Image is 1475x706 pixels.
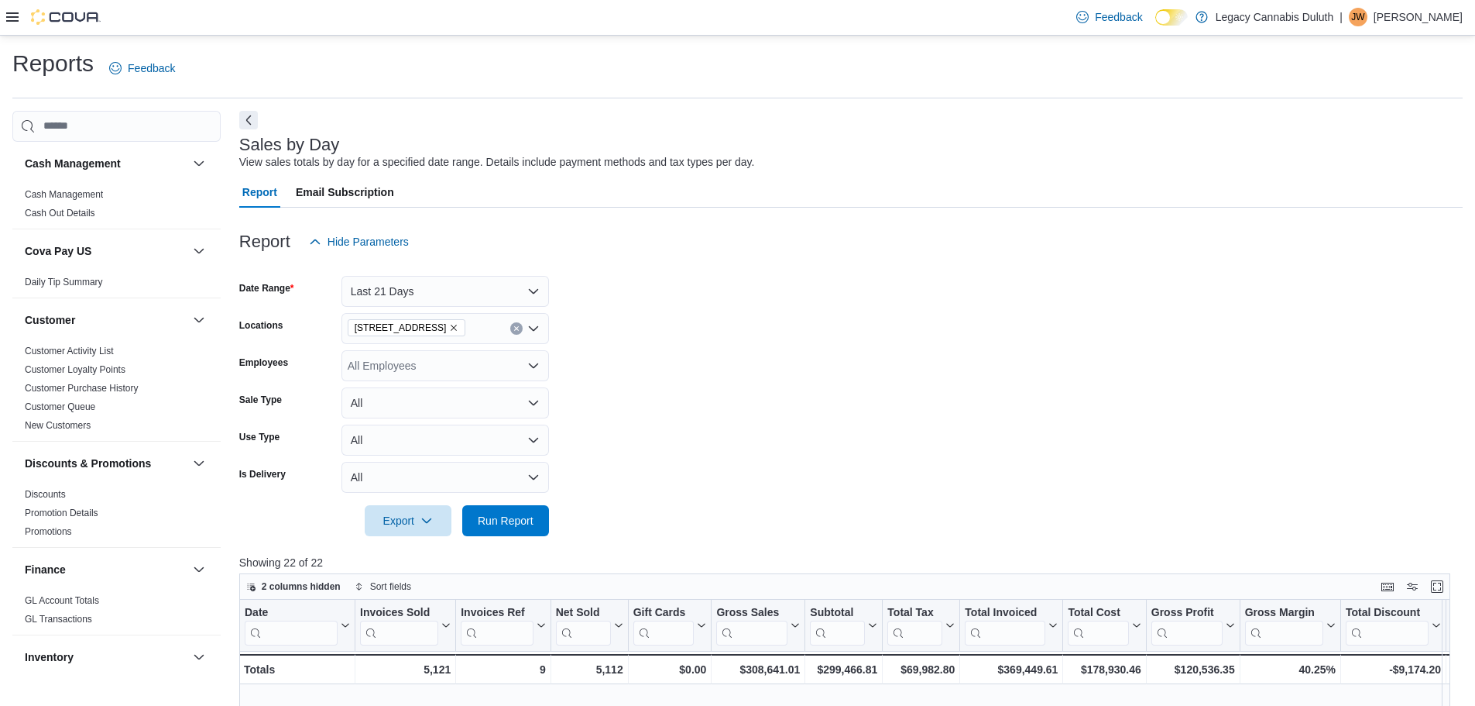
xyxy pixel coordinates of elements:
[887,605,955,645] button: Total Tax
[103,53,181,84] a: Feedback
[25,364,125,375] a: Customer Loyalty Points
[341,462,549,493] button: All
[262,580,341,593] span: 2 columns hidden
[190,454,208,473] button: Discounts & Promotions
[887,605,942,620] div: Total Tax
[1095,9,1142,25] span: Feedback
[190,648,208,666] button: Inventory
[25,649,74,665] h3: Inventory
[328,234,409,250] span: Hide Parameters
[25,562,187,577] button: Finance
[1070,2,1148,33] a: Feedback
[239,555,1463,570] p: Showing 22 of 22
[25,488,66,501] span: Discounts
[1244,605,1322,645] div: Gross Margin
[1068,605,1128,645] div: Total Cost
[244,660,350,679] div: Totals
[25,383,139,394] a: Customer Purchase History
[1346,605,1441,645] button: Total Discount
[25,526,72,537] a: Promotions
[555,605,623,645] button: Net Sold
[633,605,706,645] button: Gift Cards
[1216,8,1334,26] p: Legacy Cannabis Duluth
[25,456,187,471] button: Discounts & Promotions
[25,276,103,288] span: Daily Tip Summary
[370,580,411,593] span: Sort fields
[239,356,288,369] label: Employees
[25,312,187,328] button: Customer
[25,525,72,538] span: Promotions
[527,360,540,372] button: Open list of options
[360,605,438,620] div: Invoices Sold
[1068,605,1141,645] button: Total Cost
[25,489,66,500] a: Discounts
[360,660,451,679] div: 5,121
[887,660,955,679] div: $69,982.80
[810,605,865,620] div: Subtotal
[1351,8,1364,26] span: JW
[965,605,1045,645] div: Total Invoiced
[348,319,466,336] span: 1906 W Superior St.
[25,456,151,471] h3: Discounts & Promotions
[810,660,877,679] div: $299,466.81
[1244,605,1322,620] div: Gross Margin
[461,605,533,645] div: Invoices Ref
[478,513,533,529] span: Run Report
[239,431,280,443] label: Use Type
[965,605,1058,645] button: Total Invoiced
[25,420,91,431] a: New Customers
[31,9,101,25] img: Cova
[190,242,208,260] button: Cova Pay US
[461,605,545,645] button: Invoices Ref
[1068,660,1141,679] div: $178,930.46
[1403,577,1422,596] button: Display options
[887,605,942,645] div: Total Tax
[25,614,92,625] a: GL Transactions
[1340,8,1343,26] p: |
[348,577,417,596] button: Sort fields
[810,605,865,645] div: Subtotal
[1068,605,1128,620] div: Total Cost
[190,560,208,579] button: Finance
[633,605,694,620] div: Gift Cards
[25,594,99,607] span: GL Account Totals
[341,276,549,307] button: Last 21 Days
[25,346,114,356] a: Customer Activity List
[239,111,258,129] button: Next
[239,154,755,170] div: View sales totals by day for a specified date range. Details include payment methods and tax type...
[25,507,98,519] span: Promotion Details
[12,48,94,79] h1: Reports
[555,605,610,645] div: Net Sold
[239,136,340,154] h3: Sales by Day
[190,154,208,173] button: Cash Management
[510,322,523,335] button: Clear input
[555,605,610,620] div: Net Sold
[25,243,91,259] h3: Cova Pay US
[555,660,623,679] div: 5,112
[25,156,187,171] button: Cash Management
[1378,577,1397,596] button: Keyboard shortcuts
[1428,577,1446,596] button: Enter fullscreen
[25,207,95,219] span: Cash Out Details
[242,177,277,208] span: Report
[25,208,95,219] a: Cash Out Details
[461,605,533,620] div: Invoices Ref
[25,649,187,665] button: Inventory
[128,60,175,76] span: Feedback
[1374,8,1463,26] p: [PERSON_NAME]
[25,156,121,171] h3: Cash Management
[1151,660,1235,679] div: $120,536.35
[1346,605,1429,645] div: Total Discount
[1346,660,1441,679] div: -$9,174.20
[1155,9,1188,26] input: Dark Mode
[716,660,800,679] div: $308,641.01
[12,485,221,547] div: Discounts & Promotions
[374,505,442,536] span: Export
[239,394,282,406] label: Sale Type
[360,605,451,645] button: Invoices Sold
[25,312,75,328] h3: Customer
[449,323,458,332] button: Remove 1906 W Superior St. from selection in this group
[716,605,787,645] div: Gross Sales
[716,605,800,645] button: Gross Sales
